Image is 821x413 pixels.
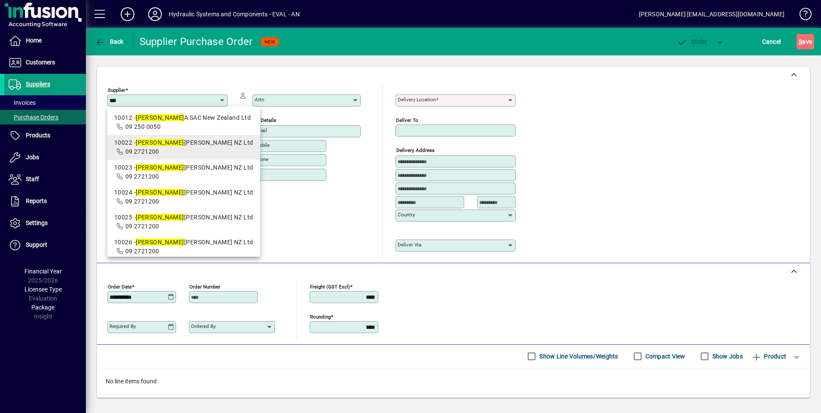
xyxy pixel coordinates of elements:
[762,35,781,49] span: Cancel
[26,154,39,161] span: Jobs
[125,223,159,230] span: 09 2721200
[136,114,184,121] em: [PERSON_NAME]
[760,34,783,49] button: Cancel
[9,99,36,106] span: Invoices
[644,352,685,361] label: Compact View
[169,7,300,21] div: Hydraulic Systems and Components - EVAL - AN
[24,286,62,293] span: Licensee Type
[793,2,810,30] a: Knowledge Base
[4,191,86,212] a: Reports
[538,352,618,361] label: Show Line Volumes/Weights
[310,313,331,319] mat-label: Rounding
[107,185,260,210] mat-option: 10024 - Danfoss NZ Ltd
[26,176,39,182] span: Staff
[255,97,264,103] mat-label: Attn
[125,123,161,130] span: 09 250 0050
[4,30,86,52] a: Home
[4,234,86,256] a: Support
[398,212,415,218] mat-label: Country
[255,142,270,148] mat-label: Mobile
[799,35,812,49] span: ave
[673,34,712,49] button: Order
[639,7,785,21] div: [PERSON_NAME] [EMAIL_ADDRESS][DOMAIN_NAME]
[95,38,124,45] span: Back
[108,283,132,289] mat-label: Order date
[4,125,86,146] a: Products
[136,189,184,196] em: [PERSON_NAME]
[398,242,421,248] mat-label: Deliver via
[109,323,136,329] mat-label: Required by
[141,6,169,22] button: Profile
[107,234,260,259] mat-option: 10026 - Danfoss NZ Ltd
[125,248,159,255] span: 09 2721200
[107,110,260,135] mat-option: 10012 - DANA SAC New Zealand Ltd
[114,113,253,122] div: 10012 - A SAC New Zealand Ltd
[114,238,253,247] div: 10026 - [PERSON_NAME] NZ Ltd
[4,169,86,190] a: Staff
[189,283,220,289] mat-label: Order number
[26,59,55,66] span: Customers
[4,52,86,73] a: Customers
[4,213,86,234] a: Settings
[26,132,50,139] span: Products
[136,139,184,146] em: [PERSON_NAME]
[125,173,159,180] span: 09 2721200
[26,81,50,88] span: Suppliers
[108,87,125,93] mat-label: Supplier
[26,241,47,248] span: Support
[114,188,253,197] div: 10024 - [PERSON_NAME] NZ Ltd
[711,352,743,361] label: Show Jobs
[797,34,814,49] button: Save
[136,164,184,171] em: [PERSON_NAME]
[24,268,62,275] span: Financial Year
[125,198,159,205] span: 09 2721200
[107,210,260,234] mat-option: 10025 - Danfoss NZ Ltd
[93,34,126,49] button: Back
[114,6,141,22] button: Add
[677,38,708,45] span: Order
[9,114,58,121] span: Purchase Orders
[396,117,418,123] mat-label: Deliver To
[4,95,86,110] a: Invoices
[310,283,350,289] mat-label: Freight (GST excl)
[265,39,275,45] span: NEW
[26,219,48,226] span: Settings
[107,160,260,185] mat-option: 10023 - Danfoss NZ Ltd
[140,35,253,49] div: Supplier Purchase Order
[4,147,86,168] a: Jobs
[26,37,42,44] span: Home
[255,156,268,162] mat-label: Phone
[26,197,47,204] span: Reports
[799,38,802,45] span: S
[107,135,260,160] mat-option: 10022 - Danfoss NZ Ltd
[136,239,184,246] em: [PERSON_NAME]
[136,214,184,221] em: [PERSON_NAME]
[398,97,436,103] mat-label: Delivery Location
[86,34,133,49] app-page-header-button: Back
[255,128,267,134] mat-label: Email
[4,110,86,125] a: Purchase Orders
[125,148,159,155] span: 09 2721200
[114,138,253,147] div: 10022 - [PERSON_NAME] NZ Ltd
[31,304,55,311] span: Package
[97,368,810,395] div: No line items found
[114,213,253,222] div: 10025 - [PERSON_NAME] NZ Ltd
[114,163,253,172] div: 10023 - [PERSON_NAME] NZ Ltd
[191,323,216,329] mat-label: Ordered by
